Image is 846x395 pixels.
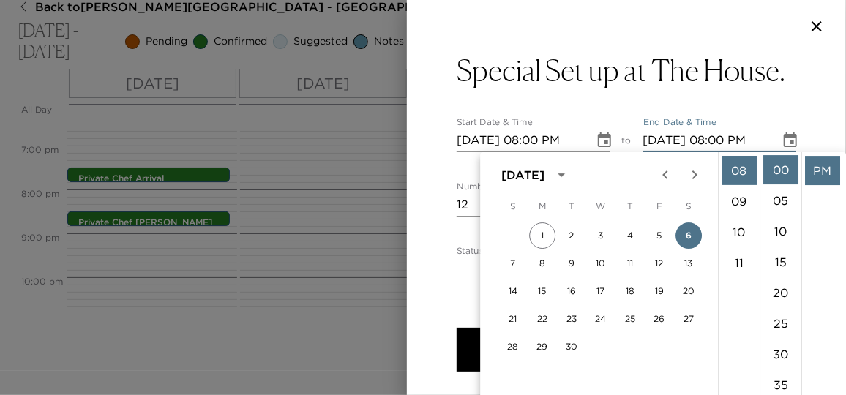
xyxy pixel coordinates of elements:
[588,250,614,276] button: 10
[558,250,585,276] button: 9
[500,192,526,221] span: Sunday
[529,192,555,221] span: Monday
[558,334,585,360] button: 30
[500,278,526,304] button: 14
[763,339,798,369] li: 30 minutes
[651,160,680,189] button: Previous month
[558,192,585,221] span: Tuesday
[457,328,796,372] button: Save Changes
[500,306,526,332] button: 21
[617,192,643,221] span: Thursday
[617,306,643,332] button: 25
[457,53,785,88] h3: Special Set up at The House.
[558,222,585,249] button: 2
[588,278,614,304] button: 17
[500,334,526,360] button: 28
[675,222,702,249] button: 6
[549,162,574,187] button: calendar view is open, switch to year view
[457,53,796,88] button: Special Set up at The House.
[763,155,798,184] li: 0 minutes
[646,222,673,249] button: 5
[763,186,798,215] li: 5 minutes
[722,248,757,277] li: 11 hours
[588,192,614,221] span: Wednesday
[617,278,643,304] button: 18
[722,187,757,216] li: 9 hours
[622,135,632,152] span: to
[675,306,702,332] button: 27
[646,192,673,221] span: Friday
[558,278,585,304] button: 16
[500,250,526,276] button: 7
[722,156,757,185] li: 8 hours
[675,278,702,304] button: 20
[457,181,559,193] label: Number of Adults (18+)
[529,278,555,304] button: 15
[501,166,544,184] div: [DATE]
[776,126,805,155] button: Choose date, selected date is Sep 6, 2025
[558,306,585,332] button: 23
[457,116,533,129] label: Start Date & Time
[722,217,757,247] li: 10 hours
[805,156,840,185] li: PM
[763,309,798,338] li: 25 minutes
[646,306,673,332] button: 26
[529,250,555,276] button: 8
[680,160,709,189] button: Next month
[763,247,798,276] li: 15 minutes
[590,126,619,155] button: Choose date, selected date is Sep 6, 2025
[457,129,584,152] input: MM/DD/YYYY hh:mm aa
[457,245,484,257] label: Status
[643,129,771,152] input: MM/DD/YYYY hh:mm aa
[675,192,702,221] span: Saturday
[805,125,840,154] li: AM
[529,222,555,249] button: 1
[617,222,643,249] button: 4
[643,116,716,129] label: End Date & Time
[588,306,614,332] button: 24
[675,250,702,276] button: 13
[763,278,798,307] li: 20 minutes
[529,306,555,332] button: 22
[588,222,614,249] button: 3
[646,250,673,276] button: 12
[722,125,757,154] li: 7 hours
[646,278,673,304] button: 19
[529,334,555,360] button: 29
[617,250,643,276] button: 11
[763,217,798,246] li: 10 minutes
